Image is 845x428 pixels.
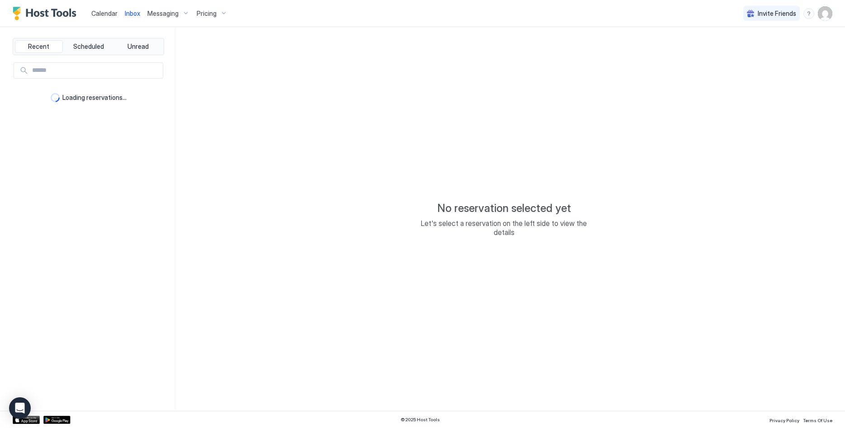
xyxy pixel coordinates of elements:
[65,40,113,53] button: Scheduled
[13,416,40,424] a: App Store
[803,8,814,19] div: menu
[9,397,31,419] div: Open Intercom Messenger
[197,9,217,18] span: Pricing
[769,415,799,424] a: Privacy Policy
[127,42,149,51] span: Unread
[73,42,104,51] span: Scheduled
[803,418,832,423] span: Terms Of Use
[414,219,595,237] span: Let's select a reservation on the left side to view the details
[803,415,832,424] a: Terms Of Use
[437,202,571,215] span: No reservation selected yet
[818,6,832,21] div: User profile
[28,42,49,51] span: Recent
[28,63,163,78] input: Input Field
[114,40,162,53] button: Unread
[91,9,118,18] a: Calendar
[15,40,63,53] button: Recent
[43,416,71,424] a: Google Play Store
[758,9,796,18] span: Invite Friends
[147,9,179,18] span: Messaging
[401,417,440,423] span: © 2025 Host Tools
[13,38,164,55] div: tab-group
[125,9,140,17] span: Inbox
[13,7,80,20] a: Host Tools Logo
[125,9,140,18] a: Inbox
[51,93,60,102] div: loading
[769,418,799,423] span: Privacy Policy
[62,94,127,102] span: Loading reservations...
[91,9,118,17] span: Calendar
